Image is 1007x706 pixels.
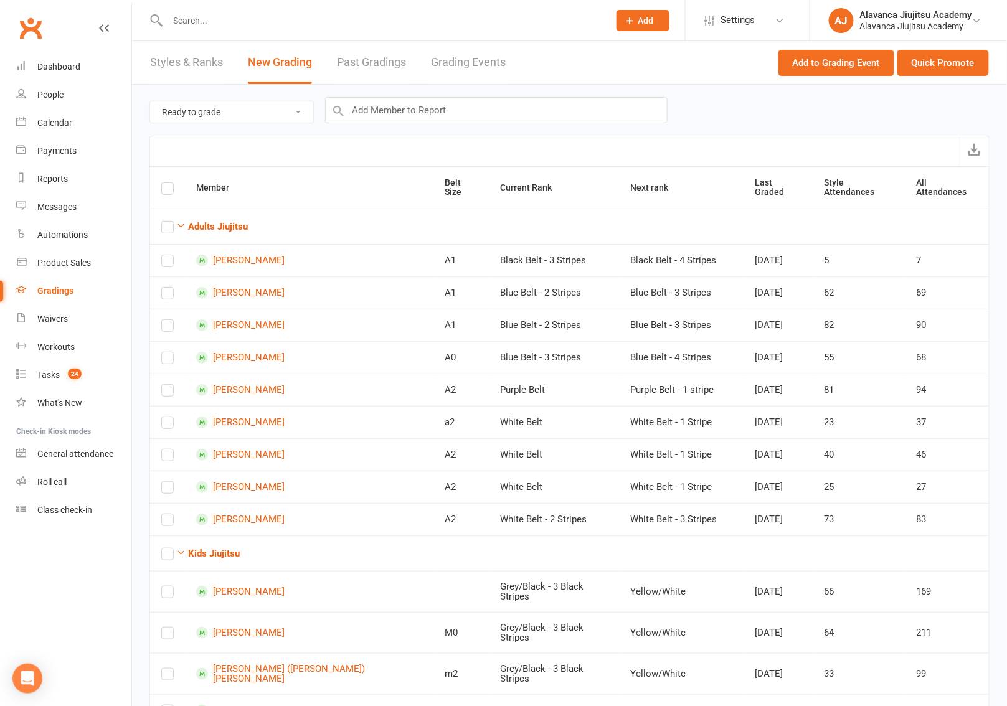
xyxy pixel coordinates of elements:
[434,612,489,653] td: M0
[196,255,423,266] a: [PERSON_NAME]
[68,369,82,379] span: 24
[489,309,619,341] td: Blue Belt - 2 Stripes
[176,546,240,561] button: Kids Jiujitsu
[12,664,42,694] div: Open Intercom Messenger
[489,341,619,374] td: Blue Belt - 3 Stripes
[619,612,744,653] td: Yellow/White
[16,221,131,249] a: Automations
[744,471,813,503] td: [DATE]
[16,81,131,109] a: People
[16,53,131,81] a: Dashboard
[744,276,813,309] td: [DATE]
[619,503,744,535] td: White Belt - 3 Stripes
[196,319,423,331] a: [PERSON_NAME]
[16,165,131,193] a: Reports
[37,146,77,156] div: Payments
[431,41,506,84] a: Grading Events
[744,244,813,276] td: [DATE]
[489,167,619,209] th: Current Rank
[489,406,619,438] td: White Belt
[619,309,744,341] td: Blue Belt - 3 Stripes
[905,653,989,694] td: 99
[37,286,73,296] div: Gradings
[489,276,619,309] td: Blue Belt - 2 Stripes
[196,384,423,396] a: [PERSON_NAME]
[185,167,434,209] th: Member
[905,276,989,309] td: 69
[434,406,489,438] td: a2
[813,653,905,694] td: 33
[721,6,755,34] span: Settings
[619,244,744,276] td: Black Belt - 4 Stripes
[434,309,489,341] td: A1
[188,221,248,232] strong: Adults Jiujitsu
[744,438,813,471] td: [DATE]
[619,438,744,471] td: White Belt - 1 Stripe
[813,612,905,653] td: 64
[905,406,989,438] td: 37
[744,374,813,406] td: [DATE]
[744,571,813,612] td: [DATE]
[176,219,248,234] button: Adults Jiujitsu
[744,406,813,438] td: [DATE]
[744,653,813,694] td: [DATE]
[16,277,131,305] a: Gradings
[37,314,68,324] div: Waivers
[905,244,989,276] td: 7
[434,503,489,535] td: A2
[196,481,423,493] a: [PERSON_NAME]
[196,514,423,525] a: [PERSON_NAME]
[813,276,905,309] td: 62
[196,664,423,684] a: [PERSON_NAME] ([PERSON_NAME]) [PERSON_NAME]
[778,50,894,76] button: Add to Grading Event
[619,471,744,503] td: White Belt - 1 Stripe
[434,374,489,406] td: A2
[196,586,423,598] a: [PERSON_NAME]
[164,12,600,29] input: Search...
[196,417,423,428] a: [PERSON_NAME]
[489,244,619,276] td: Black Belt - 3 Stripes
[905,167,989,209] th: All Attendances
[813,167,905,209] th: Style Attendances
[813,503,905,535] td: 73
[37,449,113,459] div: General attendance
[196,449,423,461] a: [PERSON_NAME]
[744,612,813,653] td: [DATE]
[434,341,489,374] td: A0
[860,21,972,32] div: Alavanca Jiujitsu Academy
[813,406,905,438] td: 23
[434,653,489,694] td: m2
[16,249,131,277] a: Product Sales
[37,398,82,408] div: What's New
[860,9,972,21] div: Alavanca Jiujitsu Academy
[16,468,131,496] a: Roll call
[16,305,131,333] a: Waivers
[16,137,131,165] a: Payments
[813,438,905,471] td: 40
[150,41,223,84] a: Styles & Ranks
[37,202,77,212] div: Messages
[37,62,80,72] div: Dashboard
[905,374,989,406] td: 94
[813,471,905,503] td: 25
[434,438,489,471] td: A2
[905,612,989,653] td: 211
[905,503,989,535] td: 83
[196,287,423,299] a: [PERSON_NAME]
[248,41,312,84] a: New Grading
[905,309,989,341] td: 90
[897,50,989,76] button: Quick Promote
[188,548,240,559] strong: Kids Jiujitsu
[905,341,989,374] td: 68
[813,309,905,341] td: 82
[619,276,744,309] td: Blue Belt - 3 Stripes
[489,438,619,471] td: White Belt
[905,471,989,503] td: 27
[905,571,989,612] td: 169
[829,8,854,33] div: AJ
[434,276,489,309] td: A1
[744,167,813,209] th: Last Graded
[619,653,744,694] td: Yellow/White
[16,361,131,389] a: Tasks 24
[16,109,131,137] a: Calendar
